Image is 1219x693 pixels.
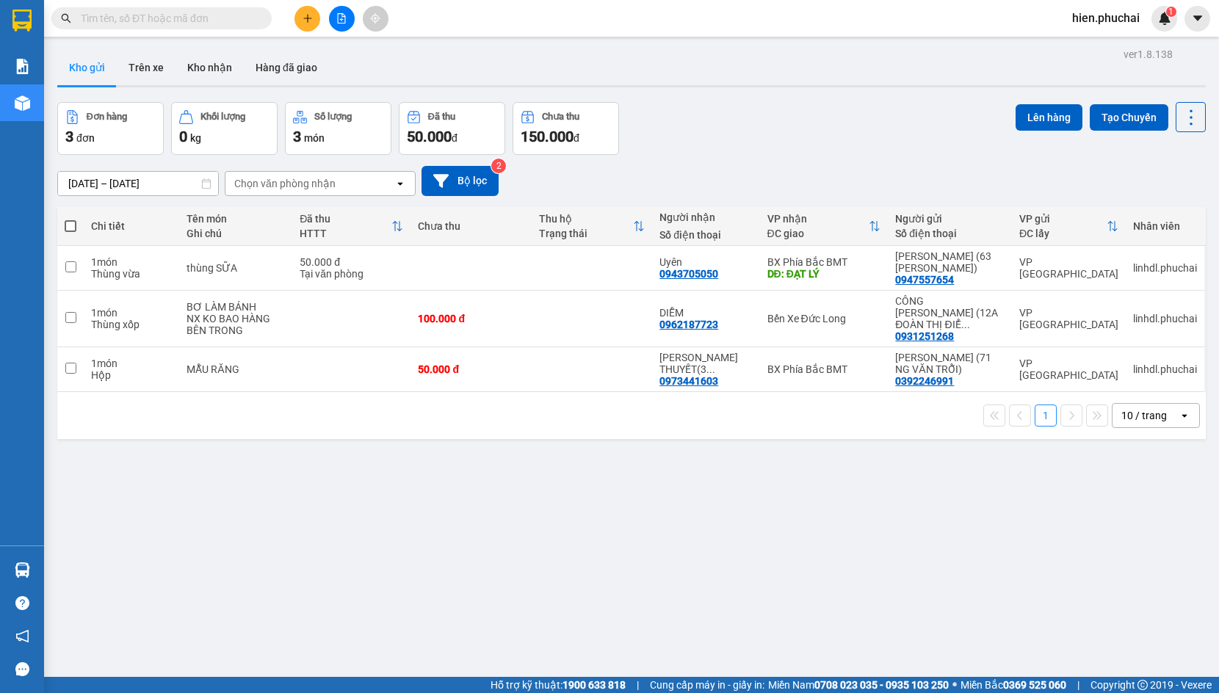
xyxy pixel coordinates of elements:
[300,268,403,280] div: Tại văn phòng
[767,256,881,268] div: BX Phía Bắc BMT
[952,682,957,688] span: ⚪️
[91,358,172,369] div: 1 món
[187,213,285,225] div: Tên món
[1019,213,1107,225] div: VP gửi
[15,59,30,74] img: solution-icon
[706,363,715,375] span: ...
[91,268,172,280] div: Thùng vừa
[91,256,172,268] div: 1 món
[1003,679,1066,691] strong: 0369 525 060
[58,172,218,195] input: Select a date range.
[65,128,73,145] span: 3
[422,166,499,196] button: Bộ lọc
[574,132,579,144] span: đ
[814,679,949,691] strong: 0708 023 035 - 0935 103 250
[91,369,172,381] div: Hộp
[659,229,752,241] div: Số điện thoại
[1137,680,1148,690] span: copyright
[521,128,574,145] span: 150.000
[292,207,410,246] th: Toggle SortBy
[895,213,1005,225] div: Người gửi
[418,313,524,324] div: 100.000 đ
[895,375,954,387] div: 0392246991
[1124,46,1173,62] div: ver 1.8.138
[190,132,201,144] span: kg
[659,375,718,387] div: 0973441603
[1166,7,1176,17] sup: 1
[76,132,95,144] span: đơn
[91,319,172,330] div: Thùng xốp
[1158,12,1171,25] img: icon-new-feature
[767,213,869,225] div: VP nhận
[1133,220,1197,232] div: Nhân viên
[767,228,869,239] div: ĐC giao
[767,363,881,375] div: BX Phía Bắc BMT
[179,128,187,145] span: 0
[293,128,301,145] span: 3
[542,112,579,122] div: Chưa thu
[637,677,639,693] span: |
[336,13,347,23] span: file-add
[285,102,391,155] button: Số lượng3món
[452,132,457,144] span: đ
[1184,6,1210,32] button: caret-down
[418,220,524,232] div: Chưa thu
[767,268,881,280] div: DĐ: ĐẠT LÝ
[187,313,285,336] div: NX KO BAO HÀNG BÊN TRONG
[304,132,325,144] span: món
[15,95,30,111] img: warehouse-icon
[300,256,403,268] div: 50.000 đ
[1016,104,1082,131] button: Lên hàng
[1133,313,1197,324] div: linhdl.phuchai
[895,274,954,286] div: 0947557654
[895,250,1005,274] div: anh xuân (63 nguyễn đình quân)
[1019,256,1118,280] div: VP [GEOGRAPHIC_DATA]
[394,178,406,189] svg: open
[767,313,881,324] div: Bến Xe Đức Long
[961,319,970,330] span: ...
[895,295,1005,330] div: CÔNG TY PHÚC ÂN (12A ĐOÀN THỊ ĐIỂM) MST: 5801463270
[171,102,278,155] button: Khối lượng0kg
[91,307,172,319] div: 1 món
[659,307,752,319] div: DIỄM
[57,102,164,155] button: Đơn hàng3đơn
[539,228,633,239] div: Trạng thái
[895,330,954,342] div: 0931251268
[532,207,652,246] th: Toggle SortBy
[15,562,30,578] img: warehouse-icon
[513,102,619,155] button: Chưa thu150.000đ
[57,50,117,85] button: Kho gửi
[1077,677,1079,693] span: |
[15,596,29,610] span: question-circle
[1019,307,1118,330] div: VP [GEOGRAPHIC_DATA]
[1060,9,1151,27] span: hien.phuchai
[760,207,889,246] th: Toggle SortBy
[1121,408,1167,423] div: 10 / trang
[300,228,391,239] div: HTTT
[91,220,172,232] div: Chi tiết
[659,352,752,375] div: ĐỖ KỲ THUYẾT(38 LÝ CHÍNH THẮNG)
[15,629,29,643] span: notification
[1191,12,1204,25] span: caret-down
[659,268,718,280] div: 0943705050
[187,228,285,239] div: Ghi chú
[650,677,764,693] span: Cung cấp máy in - giấy in:
[294,6,320,32] button: plus
[303,13,313,23] span: plus
[87,112,127,122] div: Đơn hàng
[1133,262,1197,274] div: linhdl.phuchai
[370,13,380,23] span: aim
[539,213,633,225] div: Thu hộ
[314,112,352,122] div: Số lượng
[428,112,455,122] div: Đã thu
[1019,228,1107,239] div: ĐC lấy
[187,363,285,375] div: MẪU RĂNG
[1133,363,1197,375] div: linhdl.phuchai
[187,262,285,274] div: thùng SỮA
[659,256,752,268] div: Uyên
[81,10,254,26] input: Tìm tên, số ĐT hoặc mã đơn
[563,679,626,691] strong: 1900 633 818
[1012,207,1126,246] th: Toggle SortBy
[329,6,355,32] button: file-add
[659,319,718,330] div: 0962187723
